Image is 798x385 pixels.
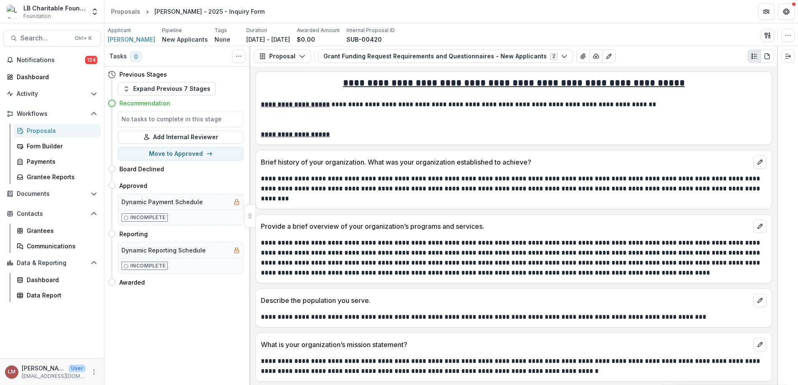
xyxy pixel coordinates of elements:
[758,3,775,20] button: Partners
[108,35,155,44] a: [PERSON_NAME]
[215,27,227,34] p: Tags
[261,295,750,305] p: Describe the population you serve.
[346,35,382,44] p: SUB-00420
[297,35,315,44] p: $0.00
[13,224,101,237] a: Grantees
[297,27,340,34] p: Awarded Amount
[13,170,101,184] a: Grantee Reports
[89,3,101,20] button: Open entity switcher
[130,52,141,62] span: 0
[3,30,101,47] button: Search...
[89,367,99,377] button: More
[747,50,761,63] button: Plaintext view
[108,5,144,17] a: Proposals
[3,187,101,200] button: Open Documents
[27,172,94,181] div: Grantee Reports
[753,294,767,307] button: edit
[22,372,86,380] p: [EMAIL_ADDRESS][DOMAIN_NAME]
[781,50,795,63] button: Expand right
[27,291,94,300] div: Data Report
[760,50,774,63] button: PDF view
[162,35,208,44] p: New Applicants
[753,155,767,169] button: edit
[162,27,182,34] p: Pipeline
[118,82,216,95] button: Expand Previous 7 Stages
[119,165,164,173] h4: Board Declined
[3,53,101,67] button: Notifications124
[753,338,767,351] button: edit
[17,90,87,97] span: Activity
[23,12,51,20] span: Foundation
[85,56,97,64] span: 124
[13,155,101,168] a: Payments
[13,288,101,302] a: Data Report
[3,107,101,120] button: Open Workflows
[13,124,101,137] a: Proposals
[261,340,750,350] p: What is your organization’s mission statement?
[3,70,101,84] a: Dashboard
[108,5,268,17] nav: breadcrumb
[3,207,101,220] button: Open Contacts
[119,70,167,79] h4: Previous Stages
[13,139,101,153] a: Form Builder
[22,364,65,372] p: [PERSON_NAME]
[27,275,94,284] div: Dashboard
[753,220,767,233] button: edit
[108,27,131,34] p: Applicant
[68,365,86,372] p: User
[17,110,87,117] span: Workflows
[13,273,101,287] a: Dashboard
[232,50,245,63] button: Toggle View Cancelled Tasks
[246,35,290,44] p: [DATE] - [DATE]
[27,142,94,150] div: Form Builder
[121,197,203,206] h5: Dynamic Payment Schedule
[130,262,166,270] p: Incomplete
[576,50,590,63] button: View Attached Files
[27,242,94,250] div: Communications
[778,3,795,20] button: Get Help
[121,115,240,123] h5: No tasks to complete in this stage
[119,278,145,287] h4: Awarded
[215,35,230,44] p: None
[246,27,267,34] p: Duration
[109,53,127,60] h3: Tasks
[121,246,206,255] h5: Dynamic Reporting Schedule
[13,239,101,253] a: Communications
[602,50,616,63] button: Edit as form
[17,210,87,217] span: Contacts
[254,50,311,63] button: Proposal
[261,221,750,231] p: Provide a brief overview of your organization’s programs and services.
[8,369,15,375] div: Loida Mendoza
[23,4,86,12] div: LB Charitable Foundation
[20,34,70,42] span: Search...
[130,214,166,221] p: Incomplete
[73,34,93,43] div: Ctrl + K
[27,126,94,135] div: Proposals
[27,226,94,235] div: Grantees
[27,157,94,166] div: Payments
[261,157,750,167] p: Brief history of your organization. What was your organization established to achieve?
[111,7,140,16] div: Proposals
[118,147,244,160] button: Move to Approved
[17,190,87,197] span: Documents
[17,260,87,267] span: Data & Reporting
[3,256,101,270] button: Open Data & Reporting
[318,50,573,63] button: Grant Funding Request Requirements and Questionnaires - New Applicants2
[154,7,265,16] div: [PERSON_NAME] - 2025 - Inquiry Form
[7,5,20,18] img: LB Charitable Foundation
[17,72,94,81] div: Dashboard
[119,181,147,190] h4: Approved
[119,230,148,238] h4: Reporting
[119,99,170,107] h4: Recommendation
[346,27,395,34] p: Internal Proposal ID
[3,87,101,100] button: Open Activity
[118,130,244,144] button: Add Internal Reviewer
[17,57,85,64] span: Notifications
